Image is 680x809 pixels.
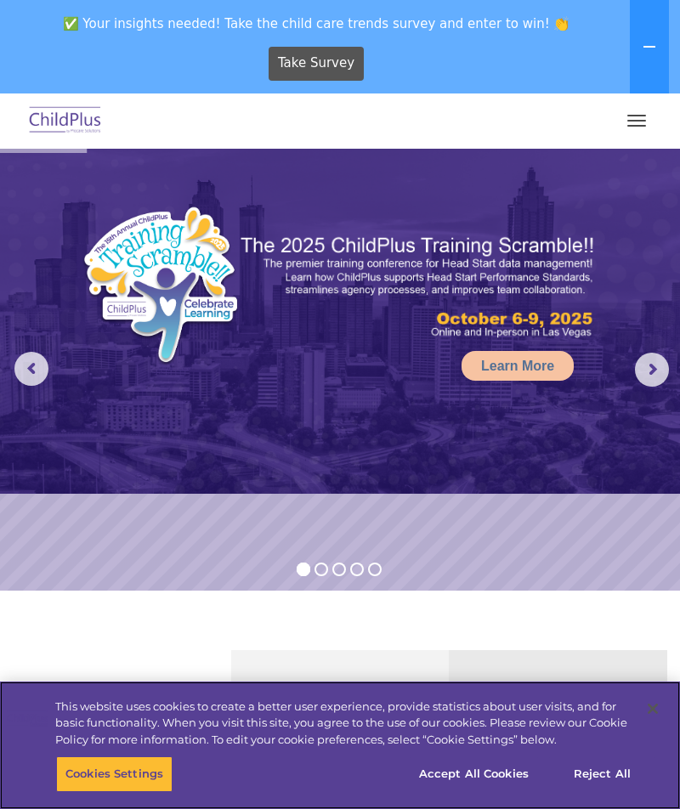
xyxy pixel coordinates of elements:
[269,47,365,81] a: Take Survey
[7,7,626,40] span: ✅ Your insights needed! Take the child care trends survey and enter to win! 👏
[462,351,574,381] a: Learn More
[56,756,173,792] button: Cookies Settings
[549,756,655,792] button: Reject All
[278,48,354,78] span: Take Survey
[55,699,632,749] div: This website uses cookies to create a better user experience, provide statistics about user visit...
[25,101,105,141] img: ChildPlus by Procare Solutions
[410,756,538,792] button: Accept All Cookies
[634,690,671,727] button: Close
